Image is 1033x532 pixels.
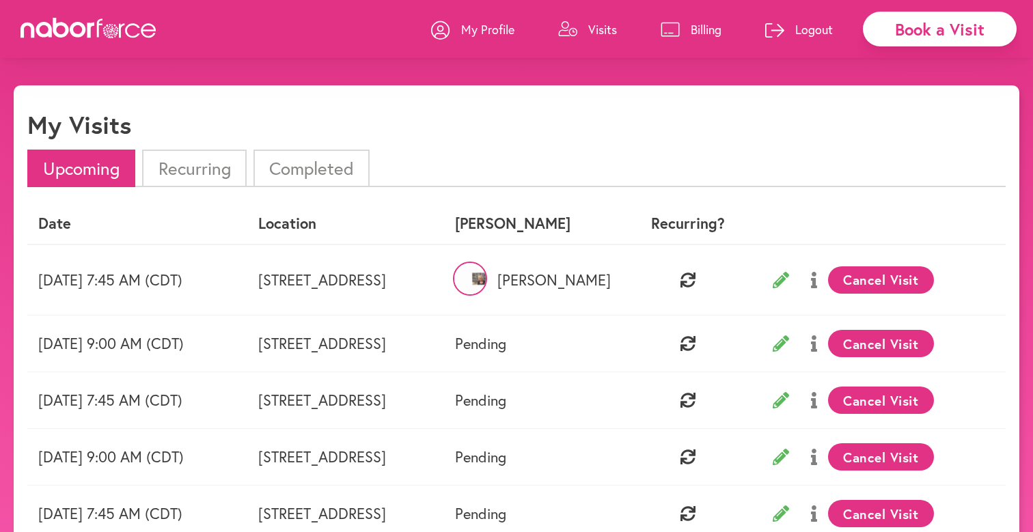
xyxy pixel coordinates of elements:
p: Logout [795,21,833,38]
p: Billing [691,21,721,38]
p: Visits [588,21,617,38]
a: My Profile [431,9,514,50]
a: Logout [765,9,833,50]
p: My Profile [461,21,514,38]
td: [DATE] 7:45 AM (CDT) [27,372,247,429]
a: Visits [558,9,617,50]
td: [DATE] 9:00 AM (CDT) [27,429,247,486]
button: Cancel Visit [828,387,934,414]
h1: My Visits [27,110,131,139]
button: Cancel Visit [828,330,934,357]
td: [STREET_ADDRESS] [247,429,444,486]
li: Completed [253,150,370,187]
th: Recurring? [625,204,751,244]
th: [PERSON_NAME] [444,204,624,244]
th: Date [27,204,247,244]
img: DVfw8NRRZ2xUIlcqiECw [453,262,487,296]
a: Billing [661,9,721,50]
td: Pending [444,316,624,372]
td: Pending [444,429,624,486]
li: Recurring [142,150,246,187]
button: Cancel Visit [828,443,934,471]
td: [DATE] 9:00 AM (CDT) [27,316,247,372]
td: [STREET_ADDRESS] [247,244,444,316]
p: [PERSON_NAME] [455,271,614,289]
th: Location [247,204,444,244]
button: Cancel Visit [828,500,934,527]
td: [DATE] 7:45 AM (CDT) [27,244,247,316]
td: [STREET_ADDRESS] [247,372,444,429]
td: [STREET_ADDRESS] [247,316,444,372]
li: Upcoming [27,150,135,187]
div: Book a Visit [863,12,1017,46]
td: Pending [444,372,624,429]
button: Cancel Visit [828,266,934,294]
